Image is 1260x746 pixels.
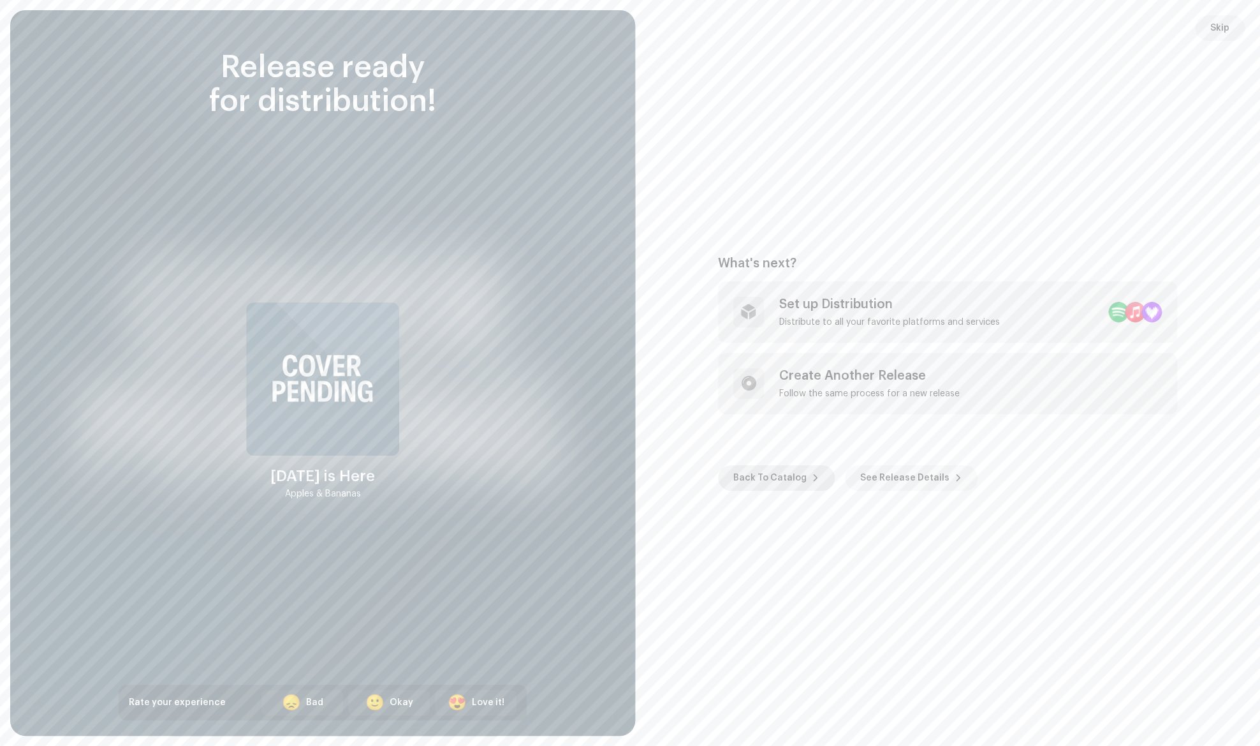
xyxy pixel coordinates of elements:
[860,465,949,491] span: See Release Details
[270,466,375,486] div: [DATE] is Here
[282,695,301,710] div: 😞
[472,696,504,710] div: Love it!
[718,281,1177,343] re-a-post-create-item: Set up Distribution
[718,353,1177,414] re-a-post-create-item: Create Another Release
[779,368,960,384] div: Create Another Release
[779,389,960,399] div: Follow the same process for a new release
[718,465,835,491] button: Back To Catalog
[718,256,1177,271] div: What's next?
[119,51,527,119] div: Release ready for distribution!
[1210,15,1229,41] span: Skip
[365,695,385,710] div: 🙂
[246,302,399,456] img: 2d4b43ce-7fe5-4310-af81-051444e5cb48
[779,297,1000,312] div: Set up Distribution
[306,696,323,710] div: Bad
[779,317,1000,327] div: Distribute to all your favorite platforms and services
[1195,15,1245,41] button: Skip
[285,486,361,502] div: Apples & Bananas
[733,465,807,491] span: Back To Catalog
[845,465,978,491] button: See Release Details
[448,695,467,710] div: 😍
[129,698,226,707] span: Rate your experience
[390,696,413,710] div: Okay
